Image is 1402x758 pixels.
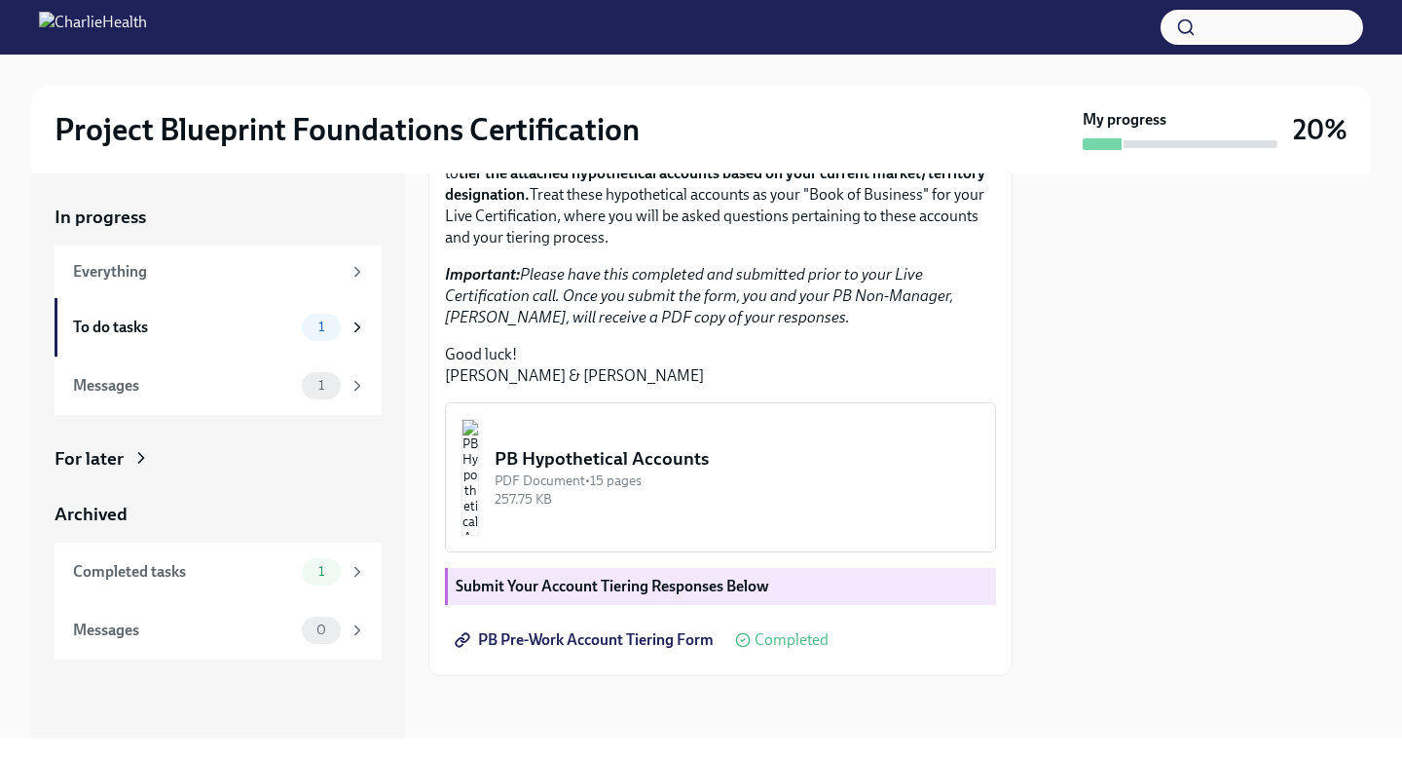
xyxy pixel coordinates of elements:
[55,502,382,527] a: Archived
[73,561,294,583] div: Completed tasks
[445,344,996,387] p: Good luck! [PERSON_NAME] & [PERSON_NAME]
[445,621,727,660] a: PB Pre-Work Account Tiering Form
[307,320,336,334] span: 1
[55,298,382,357] a: To do tasks1
[39,12,147,43] img: CharlieHealth
[55,543,382,601] a: Completed tasks1
[495,472,979,490] div: PDF Document • 15 pages
[55,601,382,660] a: Messages0
[55,205,382,230] a: In progress
[755,632,829,648] span: Completed
[445,141,996,248] p: In preparation for your Project Blueprint Live Certification, please take the time to Treat these...
[495,446,979,472] div: PB Hypothetical Accounts
[55,446,382,472] a: For later
[55,446,124,472] div: For later
[445,402,996,552] button: PB Hypothetical AccountsPDF Document•15 pages257.75 KB
[459,630,714,650] span: PB Pre-Work Account Tiering Form
[461,419,479,536] img: PB Hypothetical Accounts
[55,357,382,415] a: Messages1
[73,261,341,283] div: Everything
[495,490,979,509] div: 257.75 KB
[55,110,640,149] h2: Project Blueprint Foundations Certification
[456,577,769,595] strong: Submit Your Account Tiering Responses Below
[445,265,520,284] strong: Important:
[73,375,294,397] div: Messages
[1293,112,1347,147] h3: 20%
[1083,109,1166,131] strong: My progress
[307,564,336,579] span: 1
[307,378,336,393] span: 1
[73,317,294,338] div: To do tasks
[73,620,294,641] div: Messages
[55,246,382,298] a: Everything
[305,623,338,637] span: 0
[445,265,953,326] em: Please have this completed and submitted prior to your Live Certification call. Once you submit t...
